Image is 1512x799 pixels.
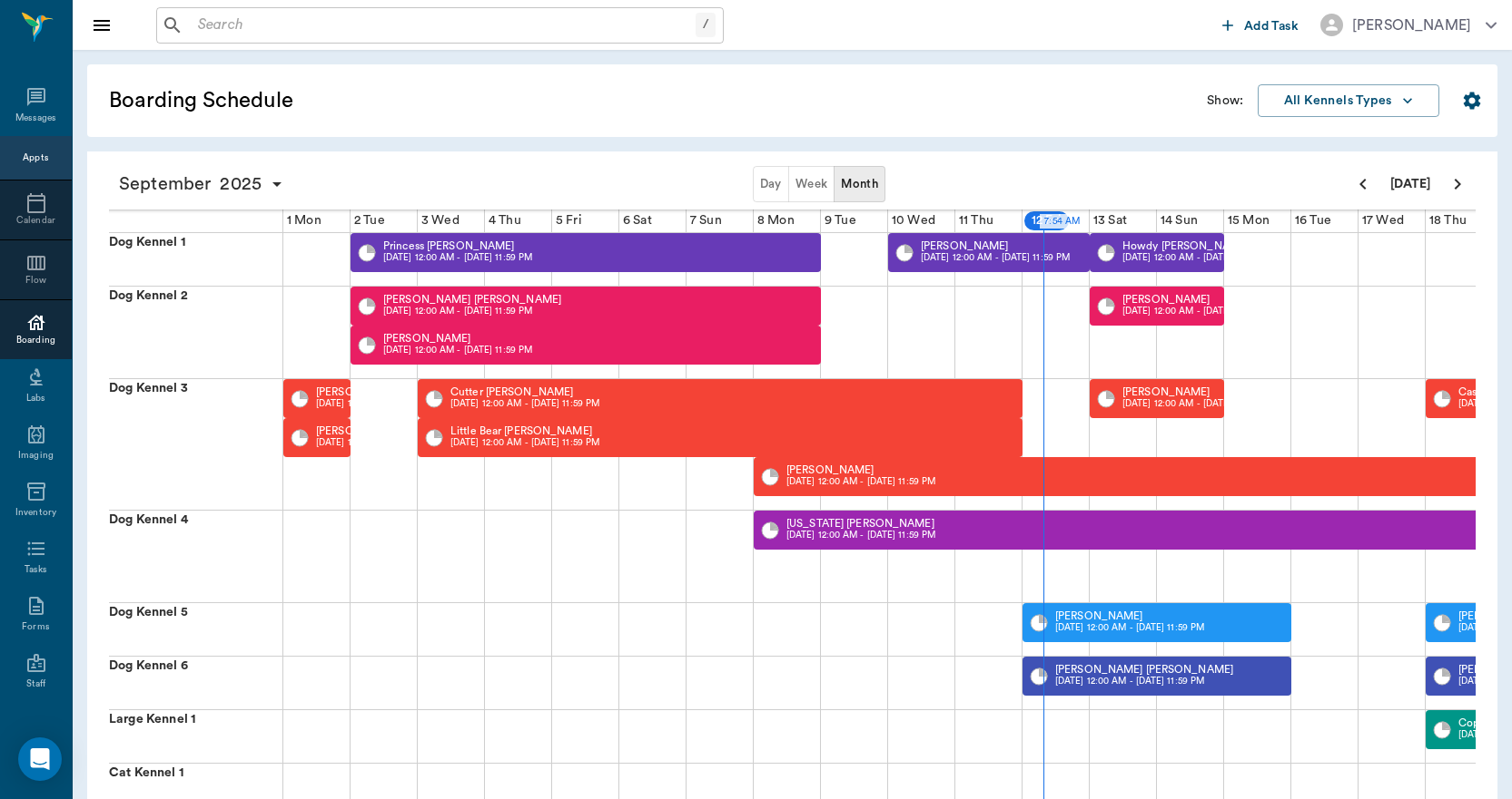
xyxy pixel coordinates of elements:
[1122,305,1271,318] p: [DATE] 12:00 AM - [DATE] 11:59 PM
[283,209,325,232] div: 1 Mon
[26,677,45,691] div: Staff
[15,112,57,125] div: Messages
[109,379,282,510] div: Dog Kennel 3
[418,209,463,232] div: 3 Wed
[1224,209,1273,232] div: 15 Mon
[619,209,656,232] div: 6 Sat
[786,464,935,475] p: [PERSON_NAME]
[316,425,465,436] p: [PERSON_NAME]
[450,386,599,397] p: Cutter [PERSON_NAME]
[1055,675,1233,688] p: [DATE] 12:00 AM - [DATE] 11:59 PM
[18,737,62,781] div: Open Intercom Messenger
[383,333,532,344] p: [PERSON_NAME]
[191,13,696,38] input: Search
[316,386,465,397] p: [PERSON_NAME]
[1122,251,1271,265] p: [DATE] 12:00 AM - [DATE] 11:59 PM
[1258,84,1439,118] button: All Kennels Types
[1439,166,1476,202] button: Next page
[1381,166,1439,202] button: [DATE]
[450,425,599,436] p: Little Bear [PERSON_NAME]
[15,506,56,520] div: Inventory
[1122,240,1271,251] p: Howdy [PERSON_NAME]
[215,171,266,197] span: 2025
[109,233,282,286] div: Dog Kennel 1
[1023,209,1071,232] div: 12 Fri
[786,475,935,489] p: [DATE] 12:00 AM - [DATE] 11:59 PM
[316,397,465,411] p: [DATE] 12:00 AM - [DATE] 11:59 PM
[383,344,532,357] p: [DATE] 12:00 AM - [DATE] 11:59 PM
[22,620,49,634] div: Forms
[109,710,282,763] div: Large Kennel 1
[754,209,798,232] div: 8 Mon
[921,251,1070,265] p: [DATE] 12:00 AM - [DATE] 11:59 PM
[1090,209,1131,232] div: 13 Sat
[23,151,48,165] div: Appts
[485,209,525,232] div: 4 Thu
[1345,166,1381,202] button: Previous page
[109,511,282,602] div: Dog Kennel 4
[921,240,1070,251] p: [PERSON_NAME]
[383,240,532,251] p: Princess [PERSON_NAME]
[1122,294,1271,305] p: [PERSON_NAME]
[1122,386,1271,397] p: [PERSON_NAME]
[114,171,215,197] span: September
[1207,92,1243,110] p: Show:
[316,436,465,450] p: [DATE] 12:00 AM - [DATE] 11:59 PM
[109,603,282,656] div: Dog Kennel 5
[450,397,599,411] p: [DATE] 12:00 AM - [DATE] 11:59 PM
[753,166,789,202] button: Day
[1215,8,1306,42] button: Add Task
[788,166,835,202] button: Week
[1055,664,1233,675] p: [PERSON_NAME] [PERSON_NAME]
[383,305,561,318] p: [DATE] 12:00 AM - [DATE] 11:59 PM
[109,86,586,115] h5: Boarding Schedule
[786,529,935,542] p: [DATE] 12:00 AM - [DATE] 11:59 PM
[687,209,726,232] div: 7 Sun
[1426,209,1470,232] div: 18 Thu
[351,209,389,232] div: 2 Tue
[834,166,885,202] button: Month
[1122,397,1271,411] p: [DATE] 12:00 AM - [DATE] 11:59 PM
[696,13,716,37] div: /
[84,7,120,44] button: Close drawer
[955,209,997,232] div: 11 Thu
[383,251,532,265] p: [DATE] 12:00 AM - [DATE] 11:59 PM
[25,563,47,577] div: Tasks
[1291,209,1335,232] div: 16 Tue
[109,657,282,709] div: Dog Kennel 6
[1352,15,1471,36] div: [PERSON_NAME]
[786,518,935,529] p: [US_STATE] [PERSON_NAME]
[109,287,282,378] div: Dog Kennel 2
[1055,610,1204,621] p: [PERSON_NAME]
[888,209,939,232] div: 10 Wed
[383,294,561,305] p: [PERSON_NAME] [PERSON_NAME]
[450,436,599,450] p: [DATE] 12:00 AM - [DATE] 11:59 PM
[1359,209,1408,232] div: 17 Wed
[1306,8,1511,42] button: [PERSON_NAME]
[1055,621,1204,635] p: [DATE] 12:00 AM - [DATE] 11:59 PM
[552,209,586,232] div: 5 Fri
[821,209,860,232] div: 9 Tue
[26,392,45,405] div: Labs
[1157,209,1201,232] div: 14 Sun
[109,166,293,202] button: September2025
[18,449,54,463] div: Imaging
